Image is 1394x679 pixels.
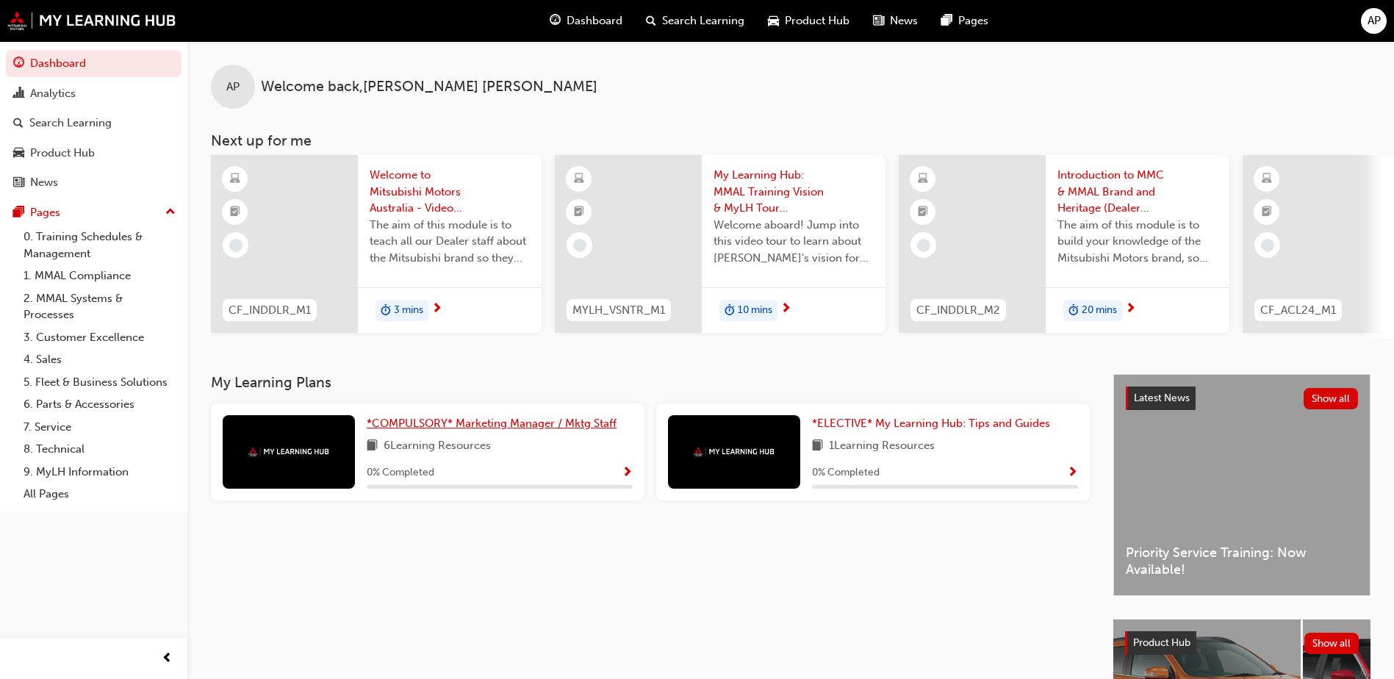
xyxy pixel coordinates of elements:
div: Search Learning [29,115,112,132]
img: mmal [694,447,775,456]
a: 0. Training Schedules & Management [18,226,182,265]
div: Analytics [30,85,76,102]
span: My Learning Hub: MMAL Training Vision & MyLH Tour (Elective) [714,167,874,217]
span: learningResourceType_ELEARNING-icon [230,170,240,189]
a: search-iconSearch Learning [634,6,756,36]
h3: My Learning Plans [211,374,1090,391]
span: Welcome back , [PERSON_NAME] [PERSON_NAME] [261,79,597,96]
a: 3. Customer Excellence [18,326,182,349]
span: Dashboard [567,12,622,29]
span: Introduction to MMC & MMAL Brand and Heritage (Dealer Induction) [1057,167,1218,217]
span: car-icon [13,147,24,160]
span: booktick-icon [230,203,240,222]
a: Product HubShow all [1125,631,1359,655]
a: news-iconNews [861,6,930,36]
span: learningResourceType_ELEARNING-icon [1262,170,1272,189]
button: Show all [1304,633,1359,654]
a: Latest NewsShow allPriority Service Training: Now Available! [1113,374,1370,596]
span: 1 Learning Resources [829,437,935,456]
span: *COMPULSORY* Marketing Manager / Mktg Staff [367,417,617,430]
span: next-icon [431,303,442,316]
img: mmal [248,447,329,456]
button: DashboardAnalyticsSearch LearningProduct HubNews [6,47,182,199]
span: AP [226,79,240,96]
span: Priority Service Training: Now Available! [1126,545,1358,578]
a: car-iconProduct Hub [756,6,861,36]
a: guage-iconDashboard [538,6,634,36]
button: AP [1361,8,1387,34]
span: 0 % Completed [367,464,434,481]
span: Welcome to Mitsubishi Motors Australia - Video (Dealer Induction) [370,167,530,217]
span: duration-icon [381,301,391,320]
img: mmal [7,11,176,30]
span: car-icon [768,12,779,30]
span: Show Progress [622,467,633,480]
span: CF_INDDLR_M1 [229,302,311,319]
a: Product Hub [6,140,182,167]
a: All Pages [18,483,182,506]
span: 3 mins [394,302,423,319]
span: CF_ACL24_M1 [1260,302,1336,319]
a: 9. MyLH Information [18,461,182,484]
span: 10 mins [738,302,772,319]
a: Dashboard [6,50,182,77]
span: Product Hub [1133,636,1190,649]
span: *ELECTIVE* My Learning Hub: Tips and Guides [812,417,1050,430]
button: Show Progress [1067,464,1078,482]
span: learningRecordVerb_NONE-icon [1261,239,1274,252]
a: 7. Service [18,416,182,439]
a: 1. MMAL Compliance [18,265,182,287]
button: Show all [1304,388,1359,409]
span: pages-icon [13,206,24,220]
a: Search Learning [6,109,182,137]
span: learningRecordVerb_NONE-icon [229,239,242,252]
span: Latest News [1134,392,1190,404]
span: 6 Learning Resources [384,437,491,456]
span: CF_INDDLR_M2 [916,302,1000,319]
span: news-icon [873,12,884,30]
span: guage-icon [550,12,561,30]
span: MYLH_VSNTR_M1 [572,302,665,319]
a: 5. Fleet & Business Solutions [18,371,182,394]
div: Pages [30,204,60,221]
span: guage-icon [13,57,24,71]
a: MYLH_VSNTR_M1My Learning Hub: MMAL Training Vision & MyLH Tour (Elective)Welcome aboard! Jump int... [555,155,885,333]
button: Show Progress [622,464,633,482]
a: CF_INDDLR_M1Welcome to Mitsubishi Motors Australia - Video (Dealer Induction)The aim of this modu... [211,155,542,333]
span: booktick-icon [1262,203,1272,222]
a: News [6,169,182,196]
span: booktick-icon [574,203,584,222]
span: Pages [958,12,988,29]
span: learningResourceType_ELEARNING-icon [918,170,928,189]
span: chart-icon [13,87,24,101]
h3: Next up for me [187,132,1394,149]
span: duration-icon [1068,301,1079,320]
span: up-icon [165,203,176,222]
a: 6. Parts & Accessories [18,393,182,416]
a: 8. Technical [18,438,182,461]
span: 0 % Completed [812,464,880,481]
a: *ELECTIVE* My Learning Hub: Tips and Guides [812,415,1056,432]
span: The aim of this module is to build your knowledge of the Mitsubishi Motors brand, so you can demo... [1057,217,1218,267]
span: Welcome aboard! Jump into this video tour to learn about [PERSON_NAME]'s vision for your learning... [714,217,874,267]
span: AP [1368,12,1381,29]
a: Analytics [6,80,182,107]
a: *COMPULSORY* Marketing Manager / Mktg Staff [367,415,622,432]
a: CF_INDDLR_M2Introduction to MMC & MMAL Brand and Heritage (Dealer Induction)The aim of this modul... [899,155,1229,333]
a: 2. MMAL Systems & Processes [18,287,182,326]
span: pages-icon [941,12,952,30]
span: learningResourceType_ELEARNING-icon [574,170,584,189]
span: news-icon [13,176,24,190]
span: prev-icon [162,650,173,668]
span: Show Progress [1067,467,1078,480]
div: Product Hub [30,145,95,162]
a: pages-iconPages [930,6,1000,36]
a: 4. Sales [18,348,182,371]
span: book-icon [367,437,378,456]
span: learningRecordVerb_NONE-icon [573,239,586,252]
span: Product Hub [785,12,849,29]
span: book-icon [812,437,823,456]
span: next-icon [1125,303,1136,316]
span: Search Learning [662,12,744,29]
